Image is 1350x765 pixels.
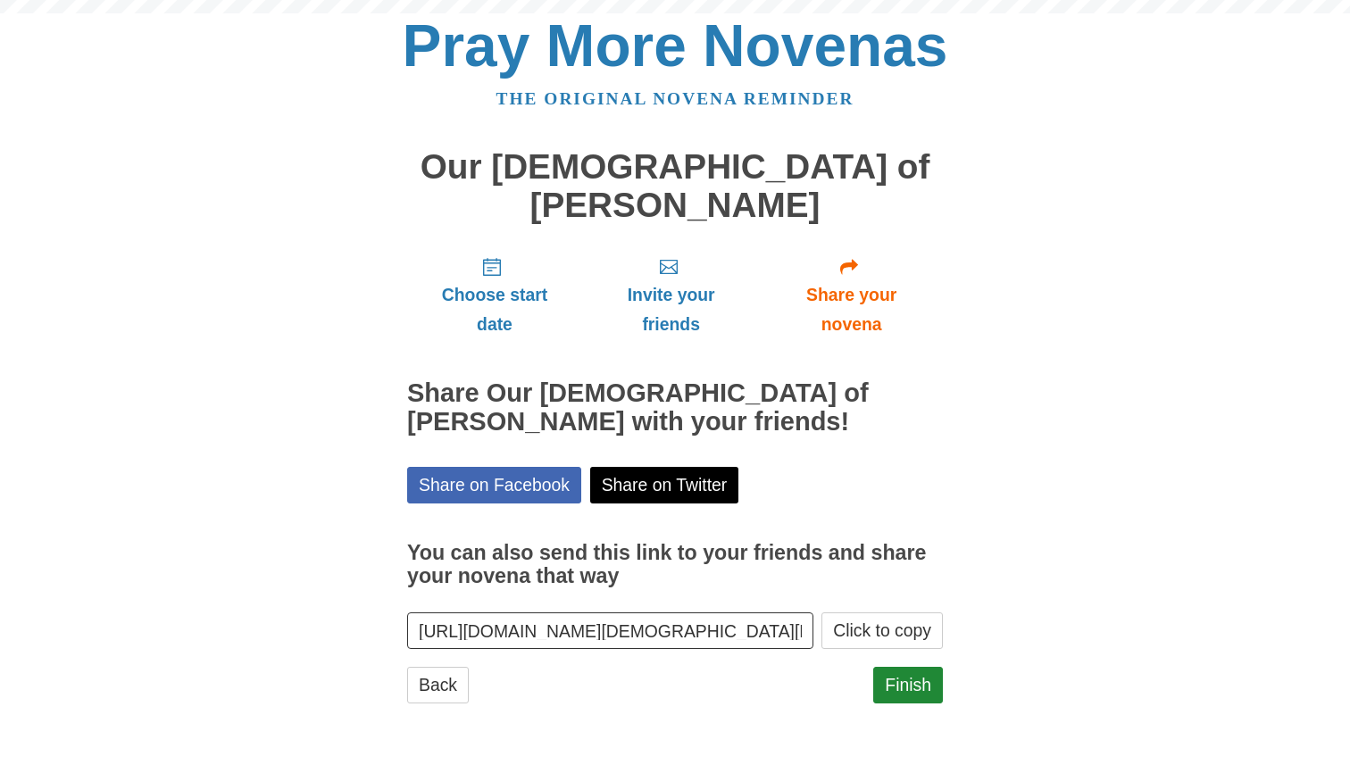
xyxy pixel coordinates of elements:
h2: Share Our [DEMOGRAPHIC_DATA] of [PERSON_NAME] with your friends! [407,379,943,437]
a: Share your novena [760,242,943,348]
span: Invite your friends [600,280,742,339]
a: The original novena reminder [496,89,854,108]
a: Share on Facebook [407,467,581,503]
span: Choose start date [425,280,564,339]
a: Finish [873,667,943,703]
a: Invite your friends [582,242,760,348]
span: Share your novena [778,280,925,339]
h1: Our [DEMOGRAPHIC_DATA] of [PERSON_NAME] [407,148,943,224]
button: Click to copy [821,612,943,649]
a: Share on Twitter [590,467,739,503]
a: Back [407,667,469,703]
h3: You can also send this link to your friends and share your novena that way [407,542,943,587]
a: Choose start date [407,242,582,348]
a: Pray More Novenas [403,12,948,79]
